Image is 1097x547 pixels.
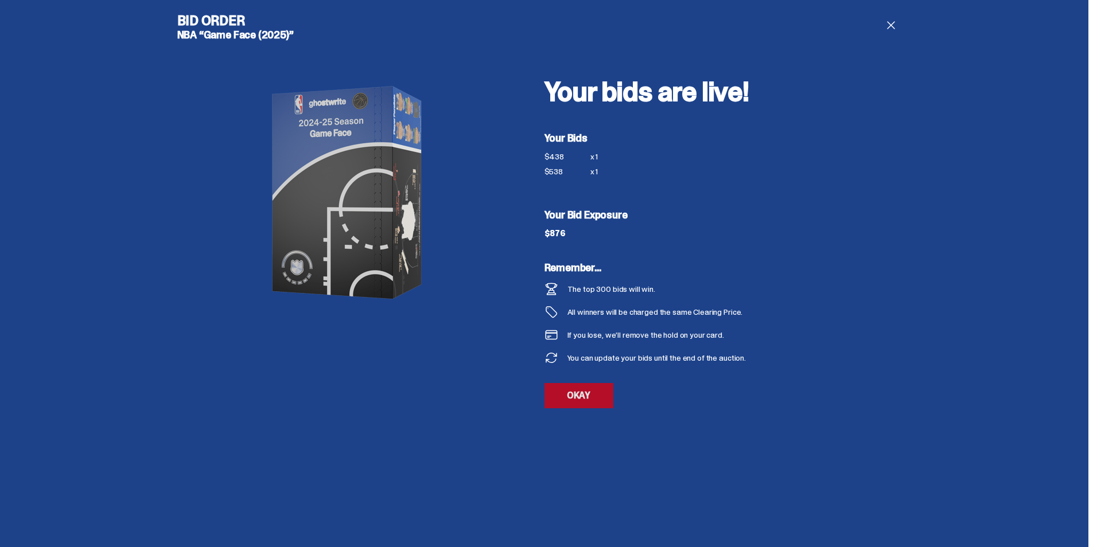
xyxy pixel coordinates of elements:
h5: Your Bid Exposure [544,210,912,220]
h5: Remember... [544,263,838,273]
h2: Your bids are live! [544,78,912,106]
div: x 1 [590,167,609,182]
h5: NBA “Game Face (2025)” [177,30,522,40]
h4: Bid Order [177,14,522,28]
div: x 1 [590,153,609,167]
div: The top 300 bids will win. [567,285,655,293]
img: product image [235,49,464,336]
div: You can update your bids until the end of the auction. [567,354,746,362]
div: All winners will be charged the same Clearing Price. [567,308,838,316]
div: $876 [544,229,566,237]
div: $438 [544,153,590,161]
a: OKAY [544,383,613,408]
h5: Your Bids [544,133,912,143]
div: $538 [544,167,590,175]
div: If you lose, we’ll remove the hold on your card. [567,331,724,339]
